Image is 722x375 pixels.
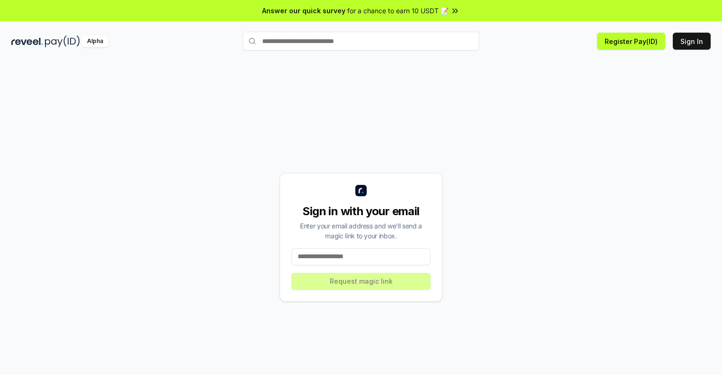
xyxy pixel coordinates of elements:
div: Sign in with your email [291,204,431,219]
button: Sign In [673,33,711,50]
div: Enter your email address and we’ll send a magic link to your inbox. [291,221,431,241]
span: for a chance to earn 10 USDT 📝 [347,6,449,16]
img: pay_id [45,35,80,47]
span: Answer our quick survey [262,6,345,16]
button: Register Pay(ID) [597,33,665,50]
div: Alpha [82,35,108,47]
img: logo_small [355,185,367,196]
img: reveel_dark [11,35,43,47]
